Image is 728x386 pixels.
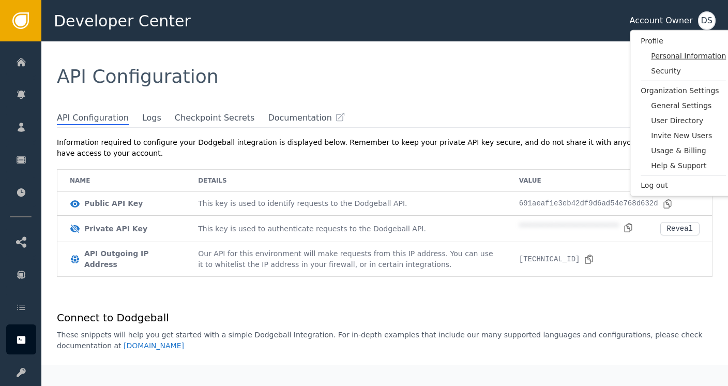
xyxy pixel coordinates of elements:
[84,248,173,270] div: API Outgoing IP Address
[651,100,726,111] span: General Settings
[57,112,129,125] span: API Configuration
[651,66,726,77] span: Security
[660,222,700,235] button: Reveal
[698,11,716,30] button: DS
[268,112,331,124] span: Documentation
[186,192,507,216] td: This key is used to identify requests to the Dodgeball API.
[57,310,712,325] h1: Connect to Dodgeball
[186,170,507,192] td: Details
[519,254,595,265] div: [TECHNICAL_ID]
[651,145,726,156] span: Usage & Billing
[641,85,726,96] span: Organization Settings
[667,225,693,233] div: Reveal
[630,14,693,27] div: Account Owner
[651,51,726,62] span: Personal Information
[641,36,726,47] span: Profile
[651,130,726,141] span: Invite New Users
[84,224,147,234] div: Private API Key
[641,180,726,191] span: Log out
[175,112,255,124] span: Checkpoint Secrets
[84,198,143,209] div: Public API Key
[142,112,161,124] span: Logs
[651,115,726,126] span: User Directory
[507,170,712,192] td: Value
[186,242,507,276] td: Our API for this environment will make requests from this IP address. You can use it to whitelist...
[57,170,186,192] td: Name
[57,66,219,87] span: API Configuration
[124,342,184,350] a: [DOMAIN_NAME]
[54,9,191,33] span: Developer Center
[57,137,712,159] div: Information required to configure your Dodgeball integration is displayed below. Remember to keep...
[57,330,712,351] p: These snippets will help you get started with a simple Dodgeball Integration. For in-depth exampl...
[519,198,673,209] div: 691aeaf1e3eb42df9d6ad54e768d632d
[186,216,507,242] td: This key is used to authenticate requests to the Dodgeball API.
[651,160,726,171] span: Help & Support
[268,112,345,124] a: Documentation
